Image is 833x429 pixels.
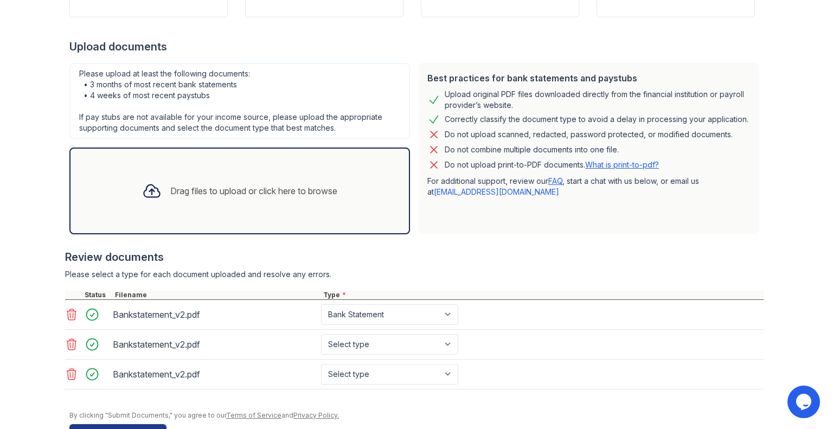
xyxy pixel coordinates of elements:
[434,187,559,196] a: [EMAIL_ADDRESS][DOMAIN_NAME]
[427,72,751,85] div: Best practices for bank statements and paystubs
[69,63,410,139] div: Please upload at least the following documents: • 3 months of most recent bank statements • 4 wee...
[113,366,317,383] div: Bankstatement_v2.pdf
[293,411,339,419] a: Privacy Policy.
[113,306,317,323] div: Bankstatement_v2.pdf
[548,176,562,185] a: FAQ
[226,411,281,419] a: Terms of Service
[82,291,113,299] div: Status
[170,184,337,197] div: Drag files to upload or click here to browse
[65,249,764,265] div: Review documents
[65,269,764,280] div: Please select a type for each document uploaded and resolve any errors.
[113,336,317,353] div: Bankstatement_v2.pdf
[321,291,764,299] div: Type
[787,386,822,418] iframe: chat widget
[445,89,751,111] div: Upload original PDF files downloaded directly from the financial institution or payroll provider’...
[445,113,748,126] div: Correctly classify the document type to avoid a delay in processing your application.
[445,143,619,156] div: Do not combine multiple documents into one file.
[445,128,733,141] div: Do not upload scanned, redacted, password protected, or modified documents.
[445,159,659,170] p: Do not upload print-to-PDF documents.
[69,39,764,54] div: Upload documents
[69,411,764,420] div: By clicking "Submit Documents," you agree to our and
[113,291,321,299] div: Filename
[427,176,751,197] p: For additional support, review our , start a chat with us below, or email us at
[585,160,659,169] a: What is print-to-pdf?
